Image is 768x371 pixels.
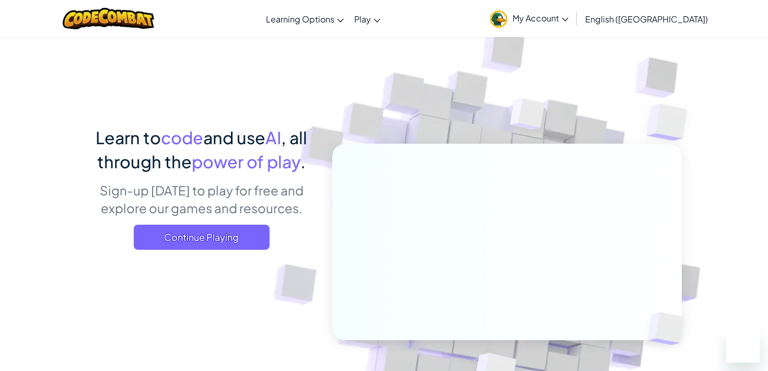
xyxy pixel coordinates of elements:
[266,14,334,25] span: Learning Options
[626,78,716,167] img: Overlap cubes
[134,225,270,250] a: Continue Playing
[585,14,708,25] span: English ([GEOGRAPHIC_DATA])
[300,151,306,172] span: .
[265,127,281,148] span: AI
[491,78,566,156] img: Overlap cubes
[261,5,349,33] a: Learning Options
[349,5,386,33] a: Play
[96,127,161,148] span: Learn to
[203,127,265,148] span: and use
[86,181,317,217] p: Sign-up [DATE] to play for free and explore our games and resources.
[513,13,568,24] span: My Account
[631,291,709,367] img: Overlap cubes
[354,14,371,25] span: Play
[726,329,760,363] iframe: Button to launch messaging window
[490,10,507,28] img: avatar
[161,127,203,148] span: code
[192,151,300,172] span: power of play
[63,8,154,29] img: CodeCombat logo
[580,5,713,33] a: English ([GEOGRAPHIC_DATA])
[485,2,574,35] a: My Account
